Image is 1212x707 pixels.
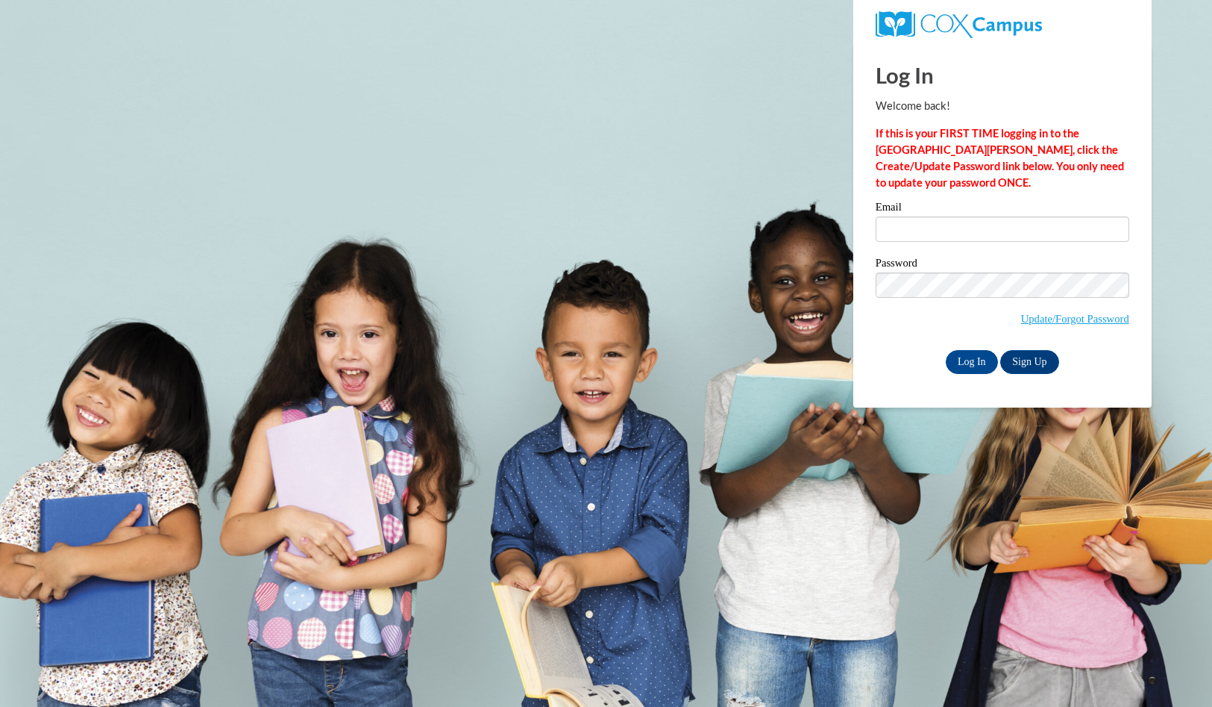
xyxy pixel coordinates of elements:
[1021,313,1129,325] a: Update/Forgot Password
[946,350,998,374] input: Log In
[876,60,1129,90] h1: Log In
[876,127,1124,189] strong: If this is your FIRST TIME logging in to the [GEOGRAPHIC_DATA][PERSON_NAME], click the Create/Upd...
[876,17,1042,30] a: COX Campus
[876,98,1129,114] p: Welcome back!
[876,11,1042,38] img: COX Campus
[1000,350,1058,374] a: Sign Up
[876,202,1129,217] label: Email
[876,258,1129,272] label: Password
